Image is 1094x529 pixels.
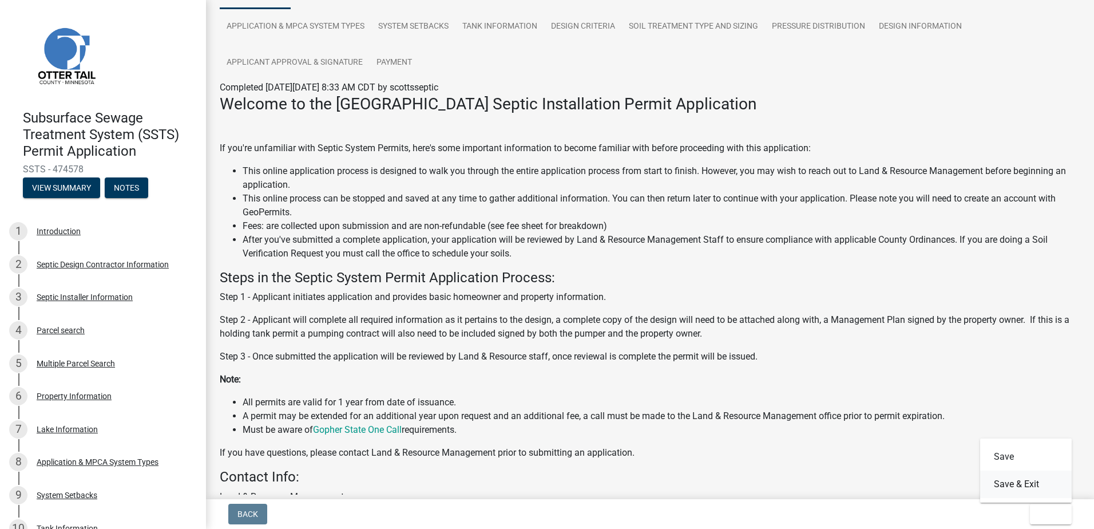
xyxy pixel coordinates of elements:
[37,260,169,269] div: Septic Design Contractor Information
[371,9,455,45] a: System Setbacks
[9,222,27,240] div: 1
[37,293,133,301] div: Septic Installer Information
[220,469,1080,485] h4: Contact Info:
[313,424,402,435] a: Gopher State One Call
[37,425,98,433] div: Lake Information
[37,392,112,400] div: Property Information
[23,184,100,194] wm-modal-confirm: Summary
[220,270,1080,286] h4: Steps in the Septic System Permit Application Process:
[37,360,115,368] div: Multiple Parcel Search
[37,458,158,466] div: Application & MPCA System Types
[220,350,1080,364] p: Step 3 - Once submitted the application will be reviewed by Land & Resource staff, once reviewal ...
[9,321,27,339] div: 4
[243,219,1080,233] li: Fees: are collected upon submission and are non-refundable (see fee sheet for breakdown)
[1030,504,1072,524] button: Exit
[105,177,148,198] button: Notes
[220,9,371,45] a: Application & MPCA System Types
[228,504,267,524] button: Back
[243,423,1080,437] li: Must be aware of requirements.
[220,45,370,81] a: Applicant Approval & Signature
[243,233,1080,260] li: After you've submitted a complete application, your application will be reviewed by Land & Resour...
[220,94,1080,114] h3: Welcome to the [GEOGRAPHIC_DATA] Septic Installation Permit Application
[23,110,197,159] h4: Subsurface Sewage Treatment System (SSTS) Permit Application
[980,439,1072,503] div: Exit
[9,453,27,471] div: 8
[243,164,1080,192] li: This online application process is designed to walk you through the entire application process fr...
[370,45,419,81] a: Payment
[23,164,183,175] span: SSTS - 474578
[9,387,27,405] div: 6
[9,288,27,306] div: 3
[243,409,1080,423] li: A permit may be extended for an additional year upon request and an additional fee, a call must b...
[23,177,100,198] button: View Summary
[455,9,544,45] a: Tank Information
[220,290,1080,304] p: Step 1 - Applicant initiates application and provides basic homeowner and property information.
[980,471,1072,498] button: Save & Exit
[105,184,148,194] wm-modal-confirm: Notes
[1039,510,1056,519] span: Exit
[37,491,97,499] div: System Setbacks
[220,374,241,385] strong: Note:
[37,326,85,334] div: Parcel search
[37,227,81,235] div: Introduction
[9,420,27,439] div: 7
[243,192,1080,219] li: This online process can be stopped and saved at any time to gather additional information. You ca...
[220,82,438,93] span: Completed [DATE][DATE] 8:33 AM CDT by scottsseptic
[765,9,872,45] a: Pressure Distribution
[23,12,109,98] img: Otter Tail County, Minnesota
[220,313,1080,341] p: Step 2 - Applicant will complete all required information as it pertains to the design, a complet...
[243,396,1080,409] li: All permits are valid for 1 year from date of issuance.
[544,9,622,45] a: Design Criteria
[872,9,969,45] a: Design Information
[980,443,1072,471] button: Save
[9,354,27,373] div: 5
[9,255,27,274] div: 2
[220,141,1080,155] p: If you're unfamiliar with Septic System Permits, here's some important information to become fami...
[622,9,765,45] a: Soil Treatment Type and Sizing
[237,510,258,519] span: Back
[220,446,1080,460] p: If you have questions, please contact Land & Resource Management prior to submitting an application.
[9,486,27,504] div: 9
